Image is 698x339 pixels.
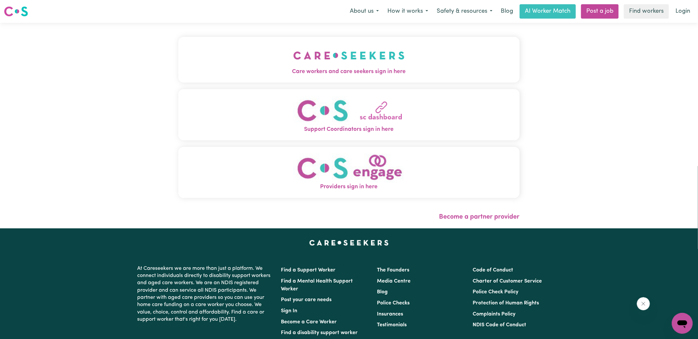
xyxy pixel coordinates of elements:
button: Providers sign in here [178,147,520,198]
a: Sign In [281,308,298,314]
p: At Careseekers we are more than just a platform. We connect individuals directly to disability su... [138,262,273,326]
iframe: Close message [637,297,650,310]
a: Become a Care Worker [281,319,337,325]
button: Care workers and care seekers sign in here [178,37,520,83]
button: How it works [383,5,432,18]
span: Support Coordinators sign in here [178,125,520,134]
span: Providers sign in here [178,183,520,191]
a: Login [672,4,694,19]
a: Find a disability support worker [281,330,358,335]
img: Careseekers logo [4,6,28,17]
a: The Founders [377,268,409,273]
button: Safety & resources [432,5,497,18]
a: Find workers [624,4,669,19]
button: About us [346,5,383,18]
a: Post your care needs [281,297,332,302]
a: Code of Conduct [473,268,513,273]
a: Protection of Human Rights [473,300,539,306]
span: Care workers and care seekers sign in here [178,68,520,76]
iframe: Button to launch messaging window [672,313,693,334]
a: Careseekers logo [4,4,28,19]
a: Testimonials [377,322,407,328]
span: Need any help? [4,5,40,10]
a: Post a job [581,4,619,19]
a: Blog [497,4,517,19]
a: Careseekers home page [309,240,389,245]
a: Become a partner provider [439,214,520,220]
a: Find a Mental Health Support Worker [281,279,353,292]
button: Support Coordinators sign in here [178,89,520,140]
a: Police Checks [377,300,410,306]
a: Blog [377,289,388,295]
a: Charter of Customer Service [473,279,542,284]
a: Complaints Policy [473,312,515,317]
a: Find a Support Worker [281,268,336,273]
a: AI Worker Match [520,4,576,19]
a: Media Centre [377,279,411,284]
a: Insurances [377,312,403,317]
a: NDIS Code of Conduct [473,322,526,328]
a: Police Check Policy [473,289,518,295]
